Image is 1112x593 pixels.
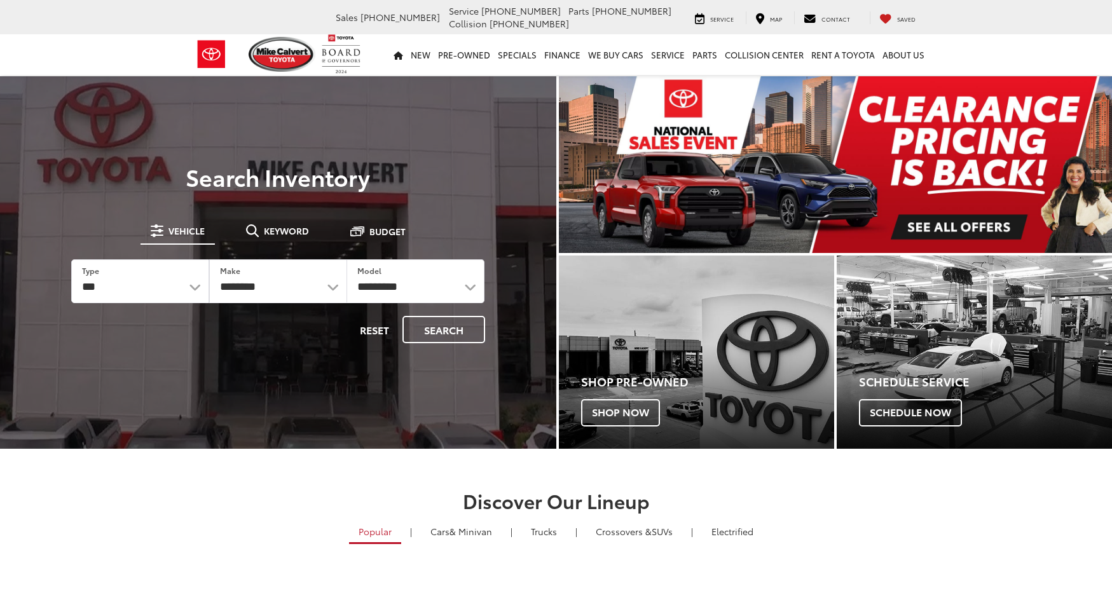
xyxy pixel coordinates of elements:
a: Schedule Service Schedule Now [837,256,1112,448]
a: Finance [540,34,584,75]
span: Schedule Now [859,399,962,426]
a: Service [647,34,689,75]
a: Parts [689,34,721,75]
a: SUVs [586,521,682,542]
span: Shop Now [581,399,660,426]
span: Service [449,4,479,17]
span: [PHONE_NUMBER] [592,4,671,17]
a: WE BUY CARS [584,34,647,75]
span: Service [710,15,734,23]
span: Vehicle [168,226,205,235]
img: Toyota [188,34,235,75]
img: Mike Calvert Toyota [249,37,316,72]
a: Collision Center [721,34,807,75]
h2: Discover Our Lineup [108,490,1005,511]
a: About Us [879,34,928,75]
label: Type [82,265,99,276]
li: | [688,525,696,538]
a: New [407,34,434,75]
span: [PHONE_NUMBER] [360,11,440,24]
span: Map [770,15,782,23]
span: Keyword [264,226,309,235]
a: Popular [349,521,401,544]
li: | [407,525,415,538]
a: Rent a Toyota [807,34,879,75]
a: Service [685,11,743,24]
h3: Search Inventory [53,164,503,189]
a: Trucks [521,521,566,542]
a: Home [390,34,407,75]
div: Toyota [559,256,834,448]
span: Contact [821,15,850,23]
label: Make [220,265,240,276]
li: | [572,525,580,538]
div: Toyota [837,256,1112,448]
li: | [507,525,516,538]
span: Saved [897,15,916,23]
button: Search [402,316,485,343]
a: Shop Pre-Owned Shop Now [559,256,834,448]
span: [PHONE_NUMBER] [481,4,561,17]
h4: Schedule Service [859,376,1112,388]
a: Specials [494,34,540,75]
a: My Saved Vehicles [870,11,925,24]
h4: Shop Pre-Owned [581,376,834,388]
a: Contact [794,11,860,24]
button: Reset [349,316,400,343]
a: Electrified [702,521,763,542]
span: Parts [568,4,589,17]
span: Crossovers & [596,525,652,538]
a: Cars [421,521,502,542]
span: Budget [369,227,406,236]
span: Sales [336,11,358,24]
span: & Minivan [450,525,492,538]
a: Pre-Owned [434,34,494,75]
a: Map [746,11,792,24]
label: Model [357,265,381,276]
span: Collision [449,17,487,30]
span: [PHONE_NUMBER] [490,17,569,30]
